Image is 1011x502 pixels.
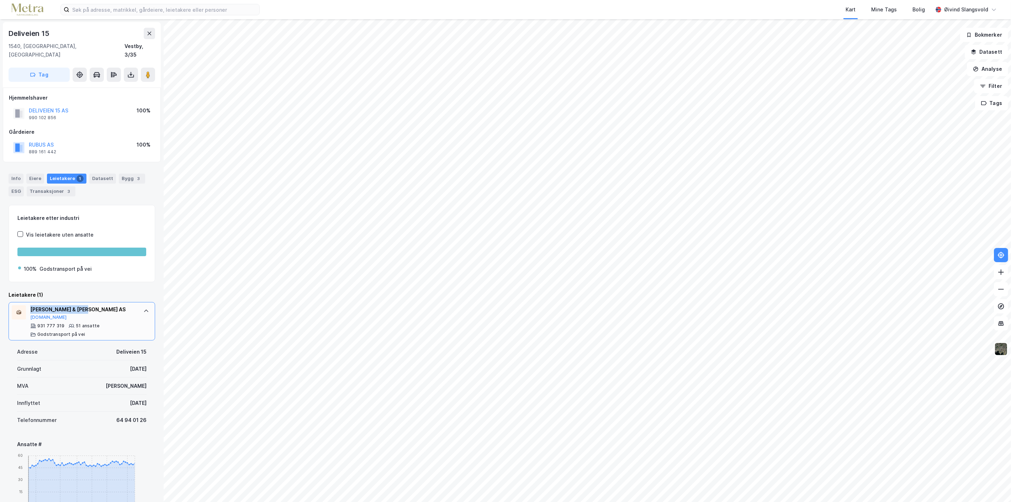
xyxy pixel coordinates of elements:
div: 931 777 319 [37,323,64,329]
div: 3 [65,188,73,195]
tspan: 15 [19,490,23,494]
div: Kontrollprogram for chat [975,468,1011,502]
div: Grunnlagt [17,365,41,373]
div: MVA [17,382,28,390]
div: 1540, [GEOGRAPHIC_DATA], [GEOGRAPHIC_DATA] [9,42,125,59]
div: 64 94 01 26 [116,416,147,424]
div: Leietakere [47,174,86,184]
button: [DOMAIN_NAME] [30,315,67,320]
div: 51 ansatte [76,323,100,329]
div: Leietakere (1) [9,291,155,299]
button: Analyse [967,62,1008,76]
div: [PERSON_NAME] & [PERSON_NAME] AS [30,305,136,314]
div: Ansatte # [17,440,147,449]
div: Hjemmelshaver [9,94,155,102]
div: [DATE] [130,399,147,407]
tspan: 60 [18,454,23,458]
div: Deliveien 15 [9,28,51,39]
div: Deliveien 15 [116,348,147,356]
iframe: Chat Widget [975,468,1011,502]
div: Eiere [26,174,44,184]
div: ESG [9,186,24,196]
button: Tag [9,68,70,82]
div: Innflyttet [17,399,40,407]
button: Tags [975,96,1008,110]
div: 990 102 856 [29,115,56,121]
button: Bokmerker [960,28,1008,42]
div: 1 [76,175,84,182]
tspan: 45 [18,466,23,470]
div: Adresse [17,348,38,356]
button: Datasett [965,45,1008,59]
div: [PERSON_NAME] [106,382,147,390]
div: [DATE] [130,365,147,373]
div: Datasett [89,174,116,184]
div: Godstransport på vei [37,332,85,337]
div: Mine Tags [871,5,897,14]
img: 9k= [994,342,1008,356]
div: Bolig [912,5,925,14]
button: Filter [974,79,1008,93]
div: 100% [24,265,37,273]
div: Kart [846,5,856,14]
div: 100% [137,141,150,149]
div: Bygg [119,174,145,184]
div: 3 [135,175,142,182]
div: Vis leietakere uten ansatte [26,231,94,239]
div: Info [9,174,23,184]
div: Gårdeiere [9,128,155,136]
div: Godstransport på vei [39,265,92,273]
tspan: 30 [18,478,23,482]
img: metra-logo.256734c3b2bbffee19d4.png [11,4,43,16]
input: Søk på adresse, matrikkel, gårdeiere, leietakere eller personer [69,4,259,15]
div: Transaksjoner [27,186,75,196]
div: Leietakere etter industri [17,214,146,222]
div: 100% [137,106,150,115]
div: Vestby, 3/35 [125,42,155,59]
div: Øivind Slangsvold [944,5,988,14]
div: 889 161 442 [29,149,56,155]
div: Telefonnummer [17,416,57,424]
